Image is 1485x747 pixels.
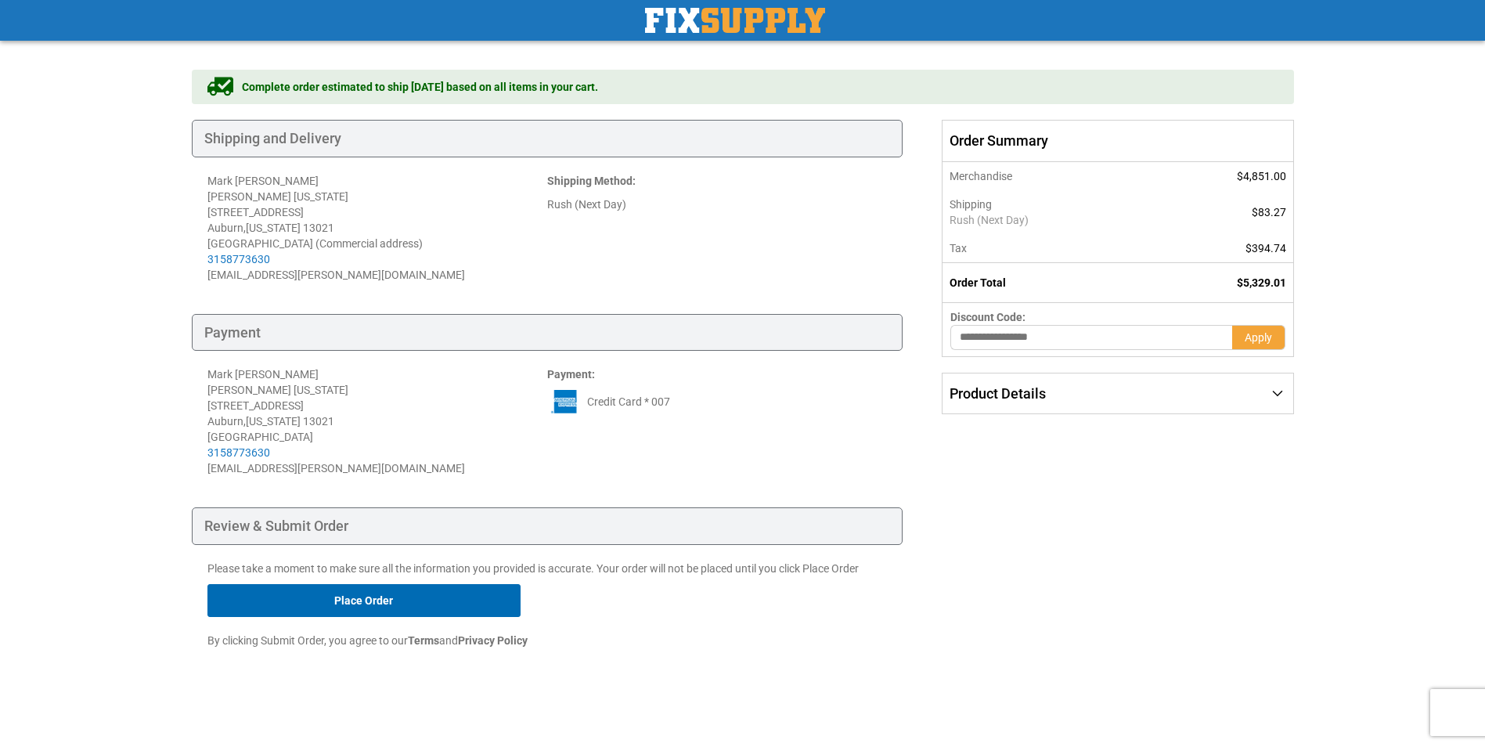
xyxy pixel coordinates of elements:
address: Mark [PERSON_NAME] [PERSON_NAME] [US_STATE] [STREET_ADDRESS] Auburn , 13021 [GEOGRAPHIC_DATA] (Co... [207,173,547,283]
div: Rush (Next Day) [547,197,887,212]
span: [US_STATE] [246,415,301,428]
strong: Privacy Policy [458,634,528,647]
span: Order Summary [942,120,1293,162]
div: Mark [PERSON_NAME] [PERSON_NAME] [US_STATE] [STREET_ADDRESS] Auburn , 13021 [GEOGRAPHIC_DATA] [207,366,547,460]
p: Please take a moment to make sure all the information you provided is accurate. Your order will n... [207,561,888,576]
span: Complete order estimated to ship [DATE] based on all items in your cart. [242,79,598,95]
span: $5,329.01 [1237,276,1286,289]
span: Shipping Method [547,175,633,187]
span: Discount Code: [950,311,1025,323]
strong: : [547,175,636,187]
img: Fix Industrial Supply [645,8,825,33]
strong: Terms [408,634,439,647]
strong: : [547,368,595,381]
p: By clicking Submit Order, you agree to our and [207,633,888,648]
div: Shipping and Delivery [192,120,903,157]
span: Shipping [950,198,992,211]
strong: Order Total [950,276,1006,289]
div: Credit Card * 007 [547,390,887,413]
span: [EMAIL_ADDRESS][PERSON_NAME][DOMAIN_NAME] [207,269,465,281]
span: Rush (Next Day) [950,212,1143,228]
th: Tax [943,234,1151,263]
div: Review & Submit Order [192,507,903,545]
a: 3158773630 [207,446,270,459]
img: ae.png [547,390,583,413]
a: store logo [645,8,825,33]
span: Product Details [950,385,1046,402]
span: [EMAIL_ADDRESS][PERSON_NAME][DOMAIN_NAME] [207,462,465,475]
span: $394.74 [1245,242,1286,254]
div: Payment [192,314,903,352]
span: [US_STATE] [246,222,301,234]
span: $4,851.00 [1237,170,1286,182]
button: Apply [1232,325,1285,350]
span: Payment [547,368,592,381]
a: 3158773630 [207,253,270,265]
th: Merchandise [943,162,1151,190]
button: Place Order [207,584,521,617]
span: Apply [1245,331,1272,344]
span: $83.27 [1252,206,1286,218]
